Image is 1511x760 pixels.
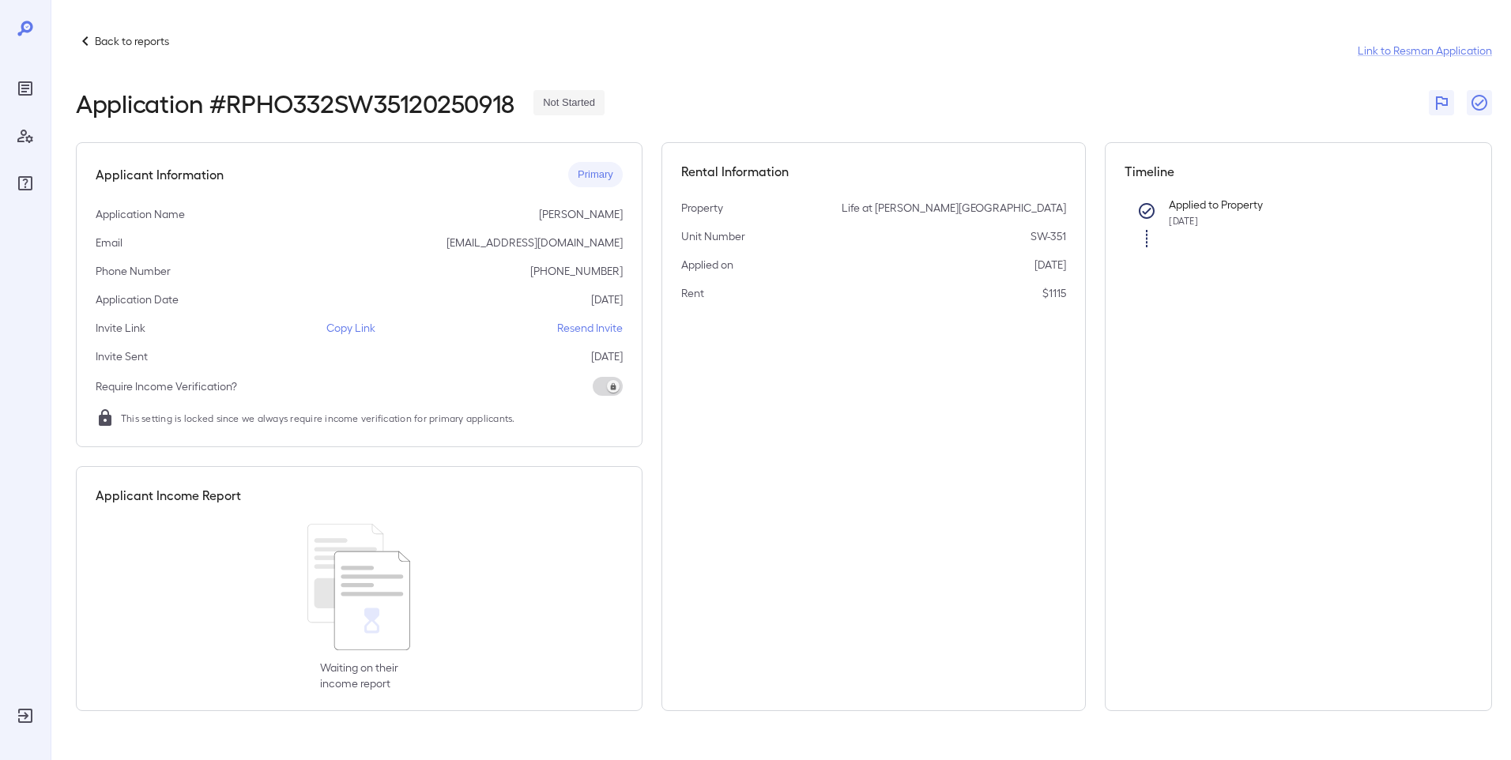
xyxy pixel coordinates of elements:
[121,410,515,426] span: This setting is locked since we always require income verification for primary applicants.
[13,123,38,149] div: Manage Users
[557,320,623,336] p: Resend Invite
[13,703,38,728] div: Log Out
[13,171,38,196] div: FAQ
[681,257,733,273] p: Applied on
[96,206,185,222] p: Application Name
[96,486,241,505] h5: Applicant Income Report
[320,660,398,691] p: Waiting on their income report
[681,285,704,301] p: Rent
[13,76,38,101] div: Reports
[76,88,514,117] h2: Application # RPHO332SW35120250918
[1042,285,1066,301] p: $1115
[681,200,723,216] p: Property
[1169,215,1197,226] span: [DATE]
[447,235,623,250] p: [EMAIL_ADDRESS][DOMAIN_NAME]
[96,292,179,307] p: Application Date
[1125,162,1472,181] h5: Timeline
[842,200,1066,216] p: Life at [PERSON_NAME][GEOGRAPHIC_DATA]
[591,348,623,364] p: [DATE]
[96,165,224,184] h5: Applicant Information
[568,167,623,182] span: Primary
[326,320,375,336] p: Copy Link
[96,348,148,364] p: Invite Sent
[533,96,605,111] span: Not Started
[1031,228,1066,244] p: SW-351
[96,320,145,336] p: Invite Link
[96,378,237,394] p: Require Income Verification?
[681,162,1067,181] h5: Rental Information
[1034,257,1066,273] p: [DATE]
[1358,43,1492,58] a: Link to Resman Application
[1467,90,1492,115] button: Close Report
[1429,90,1454,115] button: Flag Report
[96,235,122,250] p: Email
[530,263,623,279] p: [PHONE_NUMBER]
[539,206,623,222] p: [PERSON_NAME]
[96,263,171,279] p: Phone Number
[1169,197,1447,213] p: Applied to Property
[95,33,169,49] p: Back to reports
[591,292,623,307] p: [DATE]
[681,228,745,244] p: Unit Number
